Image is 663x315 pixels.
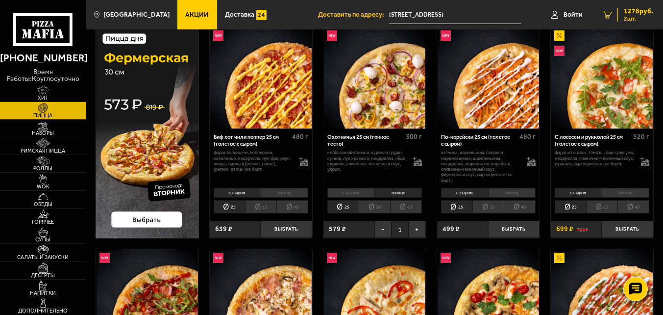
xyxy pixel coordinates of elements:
img: Новинка [213,30,223,41]
img: Новинка [554,46,565,56]
span: 480 г [292,132,308,141]
img: Охотничья 25 см (тонкое тесто) [324,27,425,128]
li: с сыром [555,188,602,198]
li: с сыром [441,188,488,198]
img: Новинка [213,253,223,263]
a: АкционныйНовинкаС лососем и рукколой 25 см (толстое с сыром) [551,27,653,128]
div: С лососем и рукколой 25 см (толстое с сыром) [555,134,631,147]
span: 699 ₽ [556,226,573,233]
span: 639 ₽ [215,226,232,233]
span: Доставка [225,11,254,18]
span: Акции [185,11,209,18]
span: Войти [564,11,583,18]
span: 520 г [633,132,649,141]
div: По-корейски 25 см (толстое с сыром) [441,134,517,147]
img: Акционный [554,253,565,263]
span: 1 [392,221,409,238]
img: Новинка [99,253,110,263]
li: с сыром [214,188,261,198]
s: 799 ₽ [577,226,589,233]
li: тонкое [374,188,422,198]
img: Биф хот чили пеппер 25 см (толстое с сыром) [210,27,311,128]
li: 25 [214,200,245,213]
p: колбаски охотничьи, куриная грудка су-вид, лук красный, моцарелла, яйцо куриное, сливочно-чесночн... [327,150,406,172]
span: 499 ₽ [442,226,460,233]
p: фарш болоньезе, пепперони, халапеньо, моцарелла, лук фри, соус-пицца, сырный [PERSON_NAME], [PERS... [214,150,293,172]
p: ветчина, корнишоны, паприка маринованная, шампиньоны, моцарелла, морковь по-корейски, сливочно-че... [441,150,520,183]
li: тонкое [488,188,536,198]
span: 579 ₽ [329,226,346,233]
a: НовинкаОхотничья 25 см (тонкое тесто) [323,27,426,128]
li: 25 [555,200,586,213]
img: Новинка [441,30,451,41]
li: 40 [390,200,422,213]
li: 30 [472,200,504,213]
img: Новинка [441,253,451,263]
button: + [409,221,426,238]
img: 15daf4d41897b9f0e9f617042186c801.svg [256,10,267,20]
li: 25 [327,200,359,213]
button: − [374,221,392,238]
button: Выбрать [602,221,653,238]
button: Выбрать [261,221,312,238]
li: тонкое [261,188,308,198]
span: [GEOGRAPHIC_DATA] [103,11,170,18]
li: 40 [276,200,308,213]
img: Новинка [327,30,337,41]
li: 40 [504,200,536,213]
span: 300 г [406,132,422,141]
li: 40 [617,200,649,213]
button: Выбрать [488,221,539,238]
li: тонкое [602,188,649,198]
img: Новинка [327,253,337,263]
input: Ваш адрес доставки [389,6,522,24]
img: Акционный [554,30,565,41]
span: Доставить по адресу: [318,11,389,18]
a: НовинкаПо-корейски 25 см (толстое с сыром) [437,27,540,128]
img: С лососем и рукколой 25 см (толстое с сыром) [551,27,652,128]
li: 30 [245,200,276,213]
li: с сыром [327,188,374,198]
div: Охотничья 25 см (тонкое тесто) [327,134,403,147]
img: По-корейски 25 см (толстое с сыром) [438,27,539,128]
li: 25 [441,200,472,213]
p: фарш из лосося, томаты, сыр сулугуни, моцарелла, сливочно-чесночный соус, руккола, сыр пармезан (... [555,150,634,166]
li: 30 [359,200,390,213]
div: Биф хот чили пеппер 25 см (толстое с сыром) [214,134,290,147]
a: НовинкаБиф хот чили пеппер 25 см (толстое с сыром) [210,27,312,128]
li: 30 [586,200,617,213]
span: 2 шт. [624,16,653,22]
span: 480 г [519,132,536,141]
span: 1278 руб. [624,8,653,15]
